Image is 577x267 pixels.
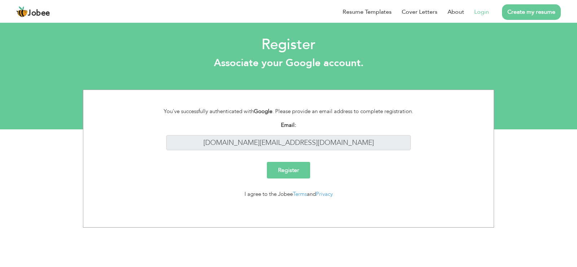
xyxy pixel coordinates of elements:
input: Register [267,162,310,178]
a: Resume Templates [343,8,392,16]
a: Privacy [316,190,333,198]
a: Jobee [16,6,50,18]
div: You've successfully authenticated with . Please provide an email address to complete registration. [155,107,422,116]
input: Enter your email address [166,135,411,151]
a: About [448,8,464,16]
div: I agree to the Jobee and [155,190,422,198]
a: Terms [293,190,307,198]
h3: Associate your Google account. [5,57,572,69]
a: Create my resume [502,4,561,20]
span: Jobee [28,9,50,17]
a: Login [474,8,489,16]
strong: Email: [281,121,296,129]
h2: Register [5,35,572,54]
a: Cover Letters [402,8,437,16]
strong: Google [254,108,272,115]
img: jobee.io [16,6,28,18]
